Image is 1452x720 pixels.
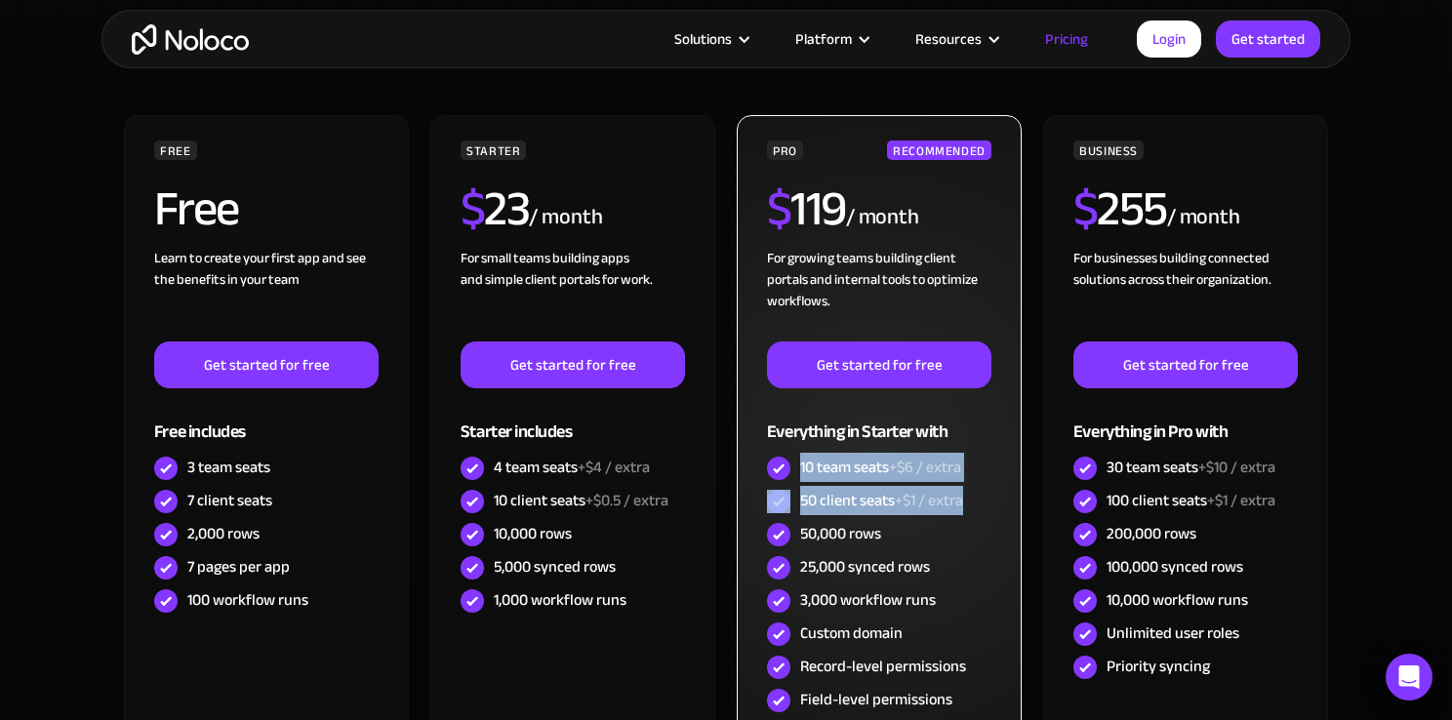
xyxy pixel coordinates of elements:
[461,184,530,233] h2: 23
[1107,556,1243,578] div: 100,000 synced rows
[154,184,239,233] h2: Free
[771,26,891,52] div: Platform
[887,140,991,160] div: RECOMMENDED
[1386,654,1432,700] div: Open Intercom Messenger
[494,490,668,511] div: 10 client seats
[585,486,668,515] span: +$0.5 / extra
[650,26,771,52] div: Solutions
[154,341,379,388] a: Get started for free
[1107,523,1196,544] div: 200,000 rows
[767,388,991,452] div: Everything in Starter with
[1021,26,1112,52] a: Pricing
[461,163,485,255] span: $
[187,589,308,611] div: 100 workflow runs
[915,26,982,52] div: Resources
[1137,20,1201,58] a: Login
[895,486,963,515] span: +$1 / extra
[889,453,961,482] span: +$6 / extra
[529,202,602,233] div: / month
[891,26,1021,52] div: Resources
[800,656,966,677] div: Record-level permissions
[1216,20,1320,58] a: Get started
[154,388,379,452] div: Free includes
[767,140,803,160] div: PRO
[767,163,791,255] span: $
[187,556,290,578] div: 7 pages per app
[154,248,379,341] div: Learn to create your first app and see the benefits in your team ‍
[461,341,685,388] a: Get started for free
[800,457,961,478] div: 10 team seats
[800,622,903,644] div: Custom domain
[494,589,626,611] div: 1,000 workflow runs
[1107,589,1248,611] div: 10,000 workflow runs
[1207,486,1275,515] span: +$1 / extra
[187,490,272,511] div: 7 client seats
[461,248,685,341] div: For small teams building apps and simple client portals for work. ‍
[800,556,930,578] div: 25,000 synced rows
[1073,140,1144,160] div: BUSINESS
[1107,622,1239,644] div: Unlimited user roles
[187,457,270,478] div: 3 team seats
[800,490,963,511] div: 50 client seats
[795,26,852,52] div: Platform
[767,341,991,388] a: Get started for free
[1073,184,1167,233] h2: 255
[1073,341,1298,388] a: Get started for free
[1167,202,1240,233] div: / month
[461,388,685,452] div: Starter includes
[1107,656,1210,677] div: Priority syncing
[800,689,952,710] div: Field-level permissions
[1107,457,1275,478] div: 30 team seats
[674,26,732,52] div: Solutions
[767,248,991,341] div: For growing teams building client portals and internal tools to optimize workflows.
[494,523,572,544] div: 10,000 rows
[187,523,260,544] div: 2,000 rows
[767,184,846,233] h2: 119
[800,589,936,611] div: 3,000 workflow runs
[1073,248,1298,341] div: For businesses building connected solutions across their organization. ‍
[154,140,197,160] div: FREE
[1073,163,1098,255] span: $
[494,556,616,578] div: 5,000 synced rows
[578,453,650,482] span: +$4 / extra
[1073,388,1298,452] div: Everything in Pro with
[800,523,881,544] div: 50,000 rows
[1107,490,1275,511] div: 100 client seats
[494,457,650,478] div: 4 team seats
[461,140,526,160] div: STARTER
[132,24,249,55] a: home
[1198,453,1275,482] span: +$10 / extra
[846,202,919,233] div: / month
